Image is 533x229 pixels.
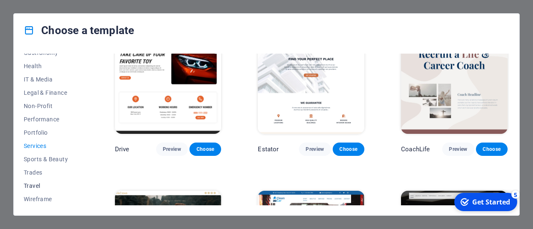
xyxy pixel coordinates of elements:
[24,86,78,99] button: Legal & Finance
[24,182,78,189] span: Travel
[24,59,78,73] button: Health
[476,143,508,156] button: Choose
[258,145,279,153] p: Estator
[24,89,78,96] span: Legal & Finance
[156,143,188,156] button: Preview
[24,73,78,86] button: IT & Media
[339,146,358,153] span: Choose
[24,169,78,176] span: Trades
[24,129,78,136] span: Portfolio
[62,1,70,9] div: 5
[24,192,78,206] button: Wireframe
[258,36,364,134] img: Estator
[24,196,78,202] span: Wireframe
[24,63,78,69] span: Health
[189,143,221,156] button: Choose
[24,99,78,113] button: Non-Profit
[24,153,78,166] button: Sports & Beauty
[24,179,78,192] button: Travel
[401,145,430,153] p: CoachLife
[401,36,508,134] img: CoachLife
[5,3,67,22] div: Get Started 5 items remaining, 0% complete
[299,143,331,156] button: Preview
[22,8,60,17] div: Get Started
[115,36,222,134] img: Drive
[24,143,78,149] span: Services
[24,113,78,126] button: Performance
[483,146,501,153] span: Choose
[24,126,78,139] button: Portfolio
[24,156,78,163] span: Sports & Beauty
[449,146,467,153] span: Preview
[24,116,78,123] span: Performance
[163,146,181,153] span: Preview
[24,76,78,83] span: IT & Media
[24,24,134,37] h4: Choose a template
[24,166,78,179] button: Trades
[24,139,78,153] button: Services
[196,146,214,153] span: Choose
[24,103,78,109] span: Non-Profit
[333,143,364,156] button: Choose
[115,145,130,153] p: Drive
[442,143,474,156] button: Preview
[306,146,324,153] span: Preview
